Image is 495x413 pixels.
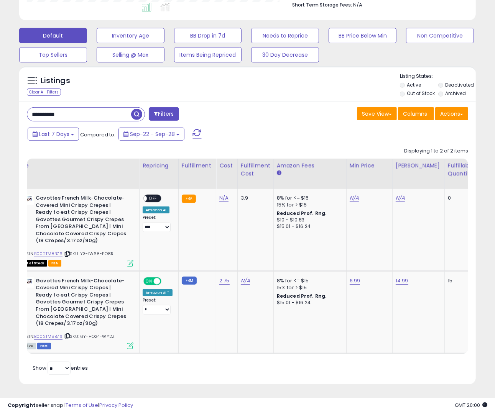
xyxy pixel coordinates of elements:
[350,277,360,285] a: 6.99
[400,73,476,80] p: Listing States:
[445,82,474,88] label: Deactivated
[64,333,115,339] span: | SKU: 6Y-HO24-WY2Z
[64,251,113,257] span: | SKU: Y3-IW68-FO8R
[130,130,175,138] span: Sep-22 - Sep-28
[396,162,441,170] div: [PERSON_NAME]
[448,277,472,284] div: 15
[36,195,129,246] b: Gavottes French Milk-Chocolate-Covered Mini Crispy Crepes | Ready to eat Crispy Crepes | Gavottes...
[143,162,175,170] div: Repricing
[37,343,51,349] span: FBM
[36,277,129,329] b: Gavottes French Milk-Chocolate-Covered Mini Crispy Crepes | Ready to eat Crispy Crepes | Gavottes...
[277,284,340,291] div: 15% for > $15
[357,107,397,120] button: Save View
[455,402,487,409] span: 2025-10-6 20:00 GMT
[407,90,435,97] label: Out of Stock
[219,194,229,202] a: N/A
[160,278,173,284] span: OFF
[251,47,319,62] button: 30 Day Decrease
[329,28,396,43] button: BB Price Below Min
[143,206,169,213] div: Amazon AI
[277,277,340,284] div: 8% for <= $15
[28,128,79,141] button: Last 7 Days
[97,28,164,43] button: Inventory Age
[19,28,87,43] button: Default
[251,28,319,43] button: Needs to Reprice
[48,260,61,267] span: FBA
[8,402,36,409] strong: Copyright
[34,251,62,257] a: B002TM8B76
[182,195,196,203] small: FBA
[97,47,164,62] button: Selling @ Max
[143,289,173,296] div: Amazon AI *
[396,277,408,285] a: 14.99
[118,128,184,141] button: Sep-22 - Sep-28
[277,217,340,223] div: $10 - $10.83
[182,162,213,170] div: Fulfillment
[143,298,173,315] div: Preset:
[396,194,405,202] a: N/A
[174,47,242,62] button: Items Being Repriced
[407,82,421,88] label: Active
[350,162,389,170] div: Min Price
[80,131,115,138] span: Compared to:
[277,300,340,306] div: $15.01 - $16.24
[33,364,88,372] span: Show: entries
[99,402,133,409] a: Privacy Policy
[277,202,340,208] div: 15% for > $15
[241,277,250,285] a: N/A
[277,293,327,299] b: Reduced Prof. Rng.
[277,223,340,230] div: $15.01 - $16.24
[241,162,270,178] div: Fulfillment Cost
[27,88,61,96] div: Clear All Filters
[18,260,47,267] span: All listings that are currently out of stock and unavailable for purchase on Amazon
[292,2,352,8] b: Short Term Storage Fees:
[41,75,70,86] h5: Listings
[182,277,197,285] small: FBM
[8,402,133,409] div: seller snap | |
[353,1,362,8] span: N/A
[445,90,466,97] label: Archived
[403,110,427,118] span: Columns
[34,333,62,340] a: B002TM8B76
[277,195,340,202] div: 8% for <= $15
[277,210,327,216] b: Reduced Prof. Rng.
[174,28,242,43] button: BB Drop in 7d
[435,107,468,120] button: Actions
[448,195,472,202] div: 0
[406,28,474,43] button: Non Competitive
[277,162,343,170] div: Amazon Fees
[277,170,281,177] small: Amazon Fees.
[448,162,474,178] div: Fulfillable Quantity
[66,402,98,409] a: Terms of Use
[241,195,268,202] div: 3.9
[219,277,230,285] a: 2.75
[404,147,468,155] div: Displaying 1 to 2 of 2 items
[19,47,87,62] button: Top Sellers
[147,195,159,202] span: OFF
[39,130,69,138] span: Last 7 Days
[398,107,434,120] button: Columns
[350,194,359,202] a: N/A
[219,162,234,170] div: Cost
[18,343,36,349] span: All listings currently available for purchase on Amazon
[149,107,179,121] button: Filters
[16,162,136,170] div: Title
[144,278,154,284] span: ON
[143,215,173,232] div: Preset:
